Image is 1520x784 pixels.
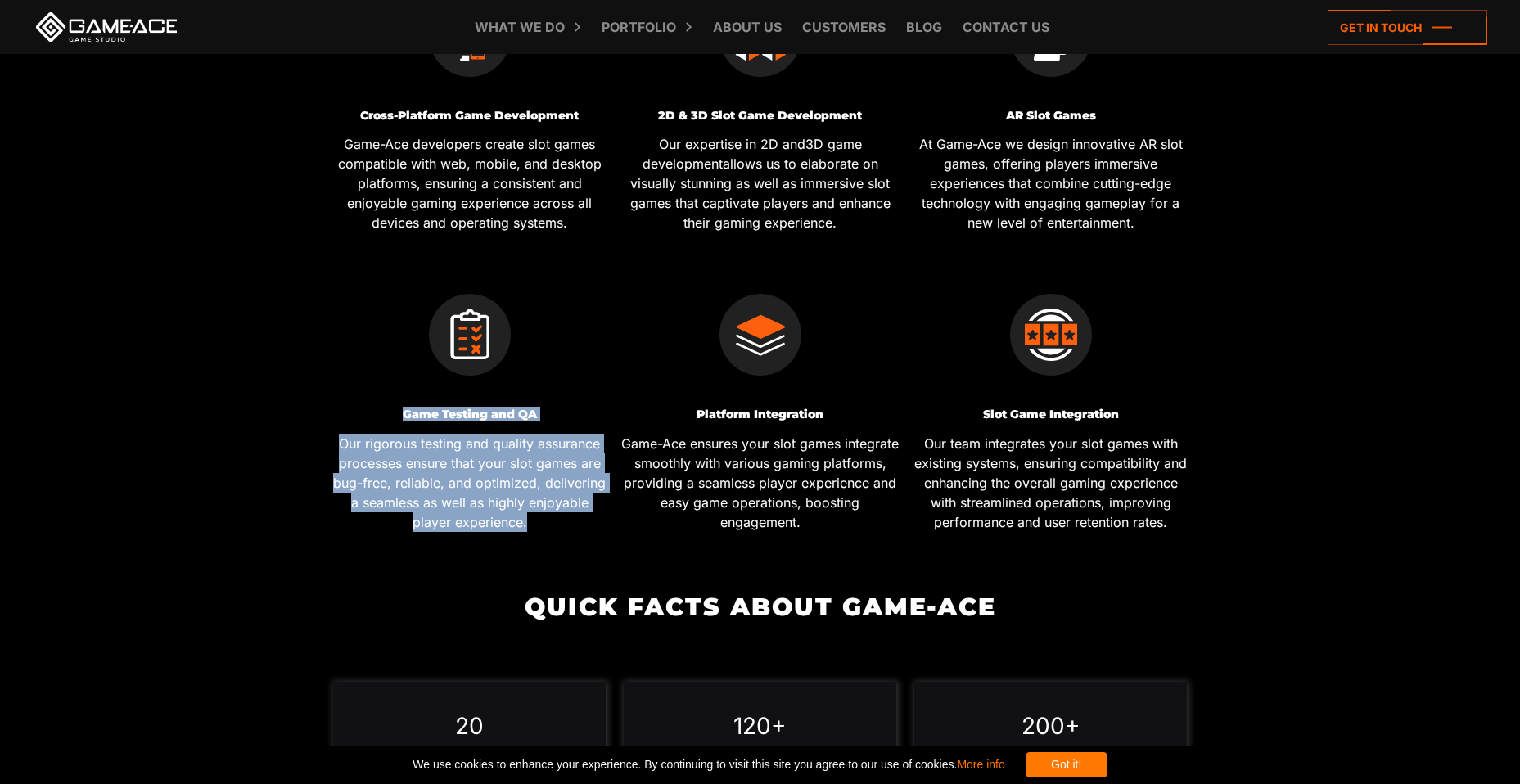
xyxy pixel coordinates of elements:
[957,758,1004,771] a: More info
[429,294,511,376] img: Testing console games icon
[621,110,900,122] h3: 2D & 3D Slot Game Development
[621,408,900,421] h3: Platform Integration
[912,408,1190,421] h3: Slot Game Integration
[912,434,1190,532] p: Our team integrates your slot games with existing systems, ensuring compatibility and enhancing t...
[1026,752,1107,777] div: Got it!
[733,712,787,740] em: 120+
[331,408,609,421] h3: Game Testing and QA
[912,134,1190,232] p: At Game-Ace we design innovative AR slot games, offering players immersive experiences that combi...
[324,593,1196,620] h2: Quick Facts about Game-Ace
[719,294,801,376] img: Game platform development icon
[621,434,900,532] p: Game-Ace ensures your slot games integrate smoothly with various gaming platforms, providing a se...
[331,110,609,122] h3: Cross-Platform Game Development
[1328,10,1487,45] a: Get in touch
[413,752,1004,777] span: We use cookies to enhance your experience. By continuing to visit this site you agree to our use ...
[331,434,609,532] p: Our rigorous testing and quality assurance processes ensure that your slot games are bug-free, re...
[455,712,484,740] em: 20
[621,134,900,232] p: Our expertise in 2D and allows us to elaborate on visually stunning as well as immersive slot gam...
[1010,294,1092,376] img: Slot machine icon
[1022,712,1080,740] em: 200+
[912,110,1190,122] h3: AR Slot Games
[331,134,609,232] p: Game-Ace developers create slot games compatible with web, mobile, and desktop platforms, ensurin...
